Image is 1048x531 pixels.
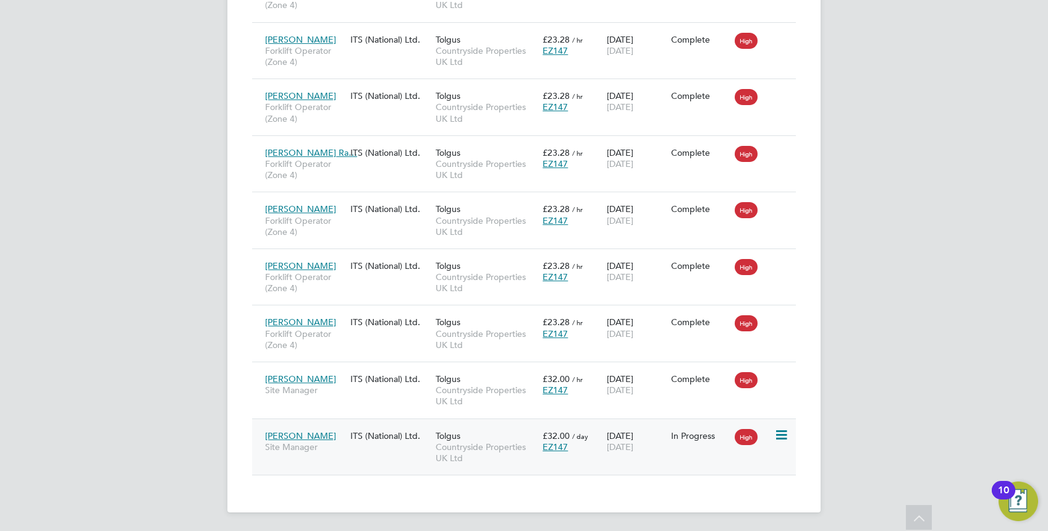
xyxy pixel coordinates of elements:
[543,147,570,158] span: £23.28
[436,373,460,384] span: Tolgus
[347,197,433,221] div: ITS (National) Ltd.
[265,147,357,158] span: [PERSON_NAME] Ra…
[671,147,729,158] div: Complete
[543,158,568,169] span: EZ147
[347,254,433,278] div: ITS (National) Ltd.
[671,34,729,45] div: Complete
[999,482,1038,521] button: Open Resource Center, 10 new notifications
[607,384,633,396] span: [DATE]
[607,45,633,56] span: [DATE]
[262,253,796,264] a: [PERSON_NAME]Forklift Operator (Zone 4)ITS (National) Ltd.TolgusCountryside Properties UK Ltd£23....
[265,215,344,237] span: Forklift Operator (Zone 4)
[543,260,570,271] span: £23.28
[572,261,583,271] span: / hr
[436,328,536,350] span: Countryside Properties UK Ltd
[604,141,668,176] div: [DATE]
[735,89,758,105] span: High
[265,316,336,328] span: [PERSON_NAME]
[262,367,796,377] a: [PERSON_NAME]Site ManagerITS (National) Ltd.TolgusCountryside Properties UK Ltd£32.00 / hrEZ147[D...
[735,146,758,162] span: High
[607,271,633,282] span: [DATE]
[262,27,796,38] a: [PERSON_NAME]Forklift Operator (Zone 4)ITS (National) Ltd.TolgusCountryside Properties UK Ltd£23....
[347,310,433,334] div: ITS (National) Ltd.
[543,215,568,226] span: EZ147
[265,373,336,384] span: [PERSON_NAME]
[671,373,729,384] div: Complete
[543,203,570,215] span: £23.28
[265,90,336,101] span: [PERSON_NAME]
[265,158,344,181] span: Forklift Operator (Zone 4)
[436,316,460,328] span: Tolgus
[543,34,570,45] span: £23.28
[347,84,433,108] div: ITS (National) Ltd.
[671,430,729,441] div: In Progress
[265,384,344,396] span: Site Manager
[604,84,668,119] div: [DATE]
[436,441,536,464] span: Countryside Properties UK Ltd
[735,429,758,445] span: High
[436,158,536,181] span: Countryside Properties UK Ltd
[543,90,570,101] span: £23.28
[671,90,729,101] div: Complete
[735,315,758,331] span: High
[572,318,583,327] span: / hr
[607,441,633,452] span: [DATE]
[604,197,668,232] div: [DATE]
[543,430,570,441] span: £32.00
[436,147,460,158] span: Tolgus
[262,83,796,94] a: [PERSON_NAME]Forklift Operator (Zone 4)ITS (National) Ltd.TolgusCountryside Properties UK Ltd£23....
[604,367,668,402] div: [DATE]
[604,310,668,345] div: [DATE]
[262,197,796,207] a: [PERSON_NAME]Forklift Operator (Zone 4)ITS (National) Ltd.TolgusCountryside Properties UK Ltd£23....
[436,45,536,67] span: Countryside Properties UK Ltd
[604,28,668,62] div: [DATE]
[347,28,433,51] div: ITS (National) Ltd.
[262,140,796,151] a: [PERSON_NAME] Ra…Forklift Operator (Zone 4)ITS (National) Ltd.TolgusCountryside Properties UK Ltd...
[735,202,758,218] span: High
[607,215,633,226] span: [DATE]
[572,431,588,441] span: / day
[265,271,344,294] span: Forklift Operator (Zone 4)
[543,316,570,328] span: £23.28
[543,328,568,339] span: EZ147
[607,101,633,113] span: [DATE]
[671,316,729,328] div: Complete
[265,430,336,441] span: [PERSON_NAME]
[265,101,344,124] span: Forklift Operator (Zone 4)
[572,375,583,384] span: / hr
[262,423,796,434] a: [PERSON_NAME]Site ManagerITS (National) Ltd.TolgusCountryside Properties UK Ltd£32.00 / dayEZ147[...
[607,328,633,339] span: [DATE]
[572,148,583,158] span: / hr
[604,424,668,459] div: [DATE]
[543,271,568,282] span: EZ147
[436,203,460,215] span: Tolgus
[543,45,568,56] span: EZ147
[265,203,336,215] span: [PERSON_NAME]
[436,215,536,237] span: Countryside Properties UK Ltd
[436,90,460,101] span: Tolgus
[436,101,536,124] span: Countryside Properties UK Ltd
[265,260,336,271] span: [PERSON_NAME]
[436,271,536,294] span: Countryside Properties UK Ltd
[265,441,344,452] span: Site Manager
[735,259,758,275] span: High
[347,141,433,164] div: ITS (National) Ltd.
[671,203,729,215] div: Complete
[262,310,796,320] a: [PERSON_NAME]Forklift Operator (Zone 4)ITS (National) Ltd.TolgusCountryside Properties UK Ltd£23....
[572,91,583,101] span: / hr
[572,35,583,45] span: / hr
[436,260,460,271] span: Tolgus
[265,328,344,350] span: Forklift Operator (Zone 4)
[572,205,583,214] span: / hr
[735,33,758,49] span: High
[543,441,568,452] span: EZ147
[436,384,536,407] span: Countryside Properties UK Ltd
[265,34,336,45] span: [PERSON_NAME]
[604,254,668,289] div: [DATE]
[671,260,729,271] div: Complete
[347,367,433,391] div: ITS (National) Ltd.
[265,45,344,67] span: Forklift Operator (Zone 4)
[543,384,568,396] span: EZ147
[607,158,633,169] span: [DATE]
[735,372,758,388] span: High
